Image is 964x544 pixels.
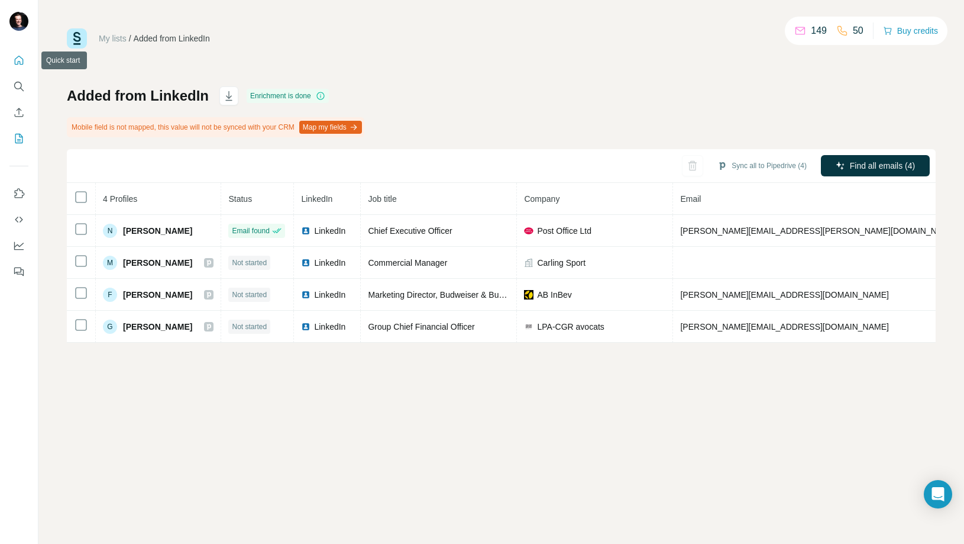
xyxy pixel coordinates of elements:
img: company-logo [524,322,533,331]
h1: Added from LinkedIn [67,86,209,105]
button: Map my fields [299,121,362,134]
button: Use Surfe API [9,209,28,230]
img: Avatar [9,12,28,31]
span: Group Chief Financial Officer [368,322,474,331]
button: Sync all to Pipedrive (4) [709,157,815,175]
div: Added from LinkedIn [134,33,210,44]
span: 4 Profiles [103,194,137,204]
span: [PERSON_NAME] [123,289,192,301]
span: Not started [232,257,267,268]
span: Not started [232,321,267,332]
span: LinkedIn [314,321,345,333]
img: LinkedIn logo [301,290,310,300]
img: LinkedIn logo [301,322,310,331]
span: [PERSON_NAME] [123,321,192,333]
span: Commercial Manager [368,258,447,268]
div: Enrichment is done [247,89,329,103]
span: [PERSON_NAME][EMAIL_ADDRESS][PERSON_NAME][DOMAIN_NAME] [680,226,957,236]
span: Not started [232,289,267,300]
div: N [103,224,117,238]
button: Use Surfe on LinkedIn [9,183,28,204]
span: Chief Executive Officer [368,226,452,236]
button: Search [9,76,28,97]
span: LinkedIn [314,225,345,237]
button: Dashboard [9,235,28,256]
button: Find all emails (4) [821,155,930,176]
img: company-logo [524,290,533,300]
span: LPA-CGR avocats [537,321,604,333]
a: My lists [99,34,127,43]
p: 149 [811,24,827,38]
img: LinkedIn logo [301,226,310,236]
span: Company [524,194,559,204]
span: LinkedIn [314,289,345,301]
span: Carling Sport [537,257,585,269]
button: Enrich CSV [9,102,28,123]
span: Post Office Ltd [537,225,591,237]
span: [PERSON_NAME][EMAIL_ADDRESS][DOMAIN_NAME] [680,290,888,300]
div: Open Intercom Messenger [924,480,952,508]
span: [PERSON_NAME] [123,225,192,237]
button: Quick start [9,50,28,71]
span: LinkedIn [314,257,345,269]
p: 50 [853,24,863,38]
span: Email found [232,226,269,236]
button: My lists [9,128,28,149]
li: / [129,33,131,44]
button: Feedback [9,261,28,282]
span: Find all emails (4) [850,160,915,172]
div: G [103,320,117,334]
img: company-logo [524,226,533,236]
span: AB InBev [537,289,571,301]
button: Buy credits [883,22,938,39]
div: M [103,256,117,270]
span: [PERSON_NAME][EMAIL_ADDRESS][DOMAIN_NAME] [680,322,888,331]
span: [PERSON_NAME] [123,257,192,269]
span: Email [680,194,701,204]
div: Mobile field is not mapped, this value will not be synced with your CRM [67,117,364,137]
img: Surfe Logo [67,28,87,49]
img: LinkedIn logo [301,258,310,268]
span: Status [228,194,252,204]
div: F [103,288,117,302]
span: Marketing Director, Budweiser & Bud Light Europe & [GEOGRAPHIC_DATA] [368,290,649,300]
span: LinkedIn [301,194,332,204]
span: Job title [368,194,396,204]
